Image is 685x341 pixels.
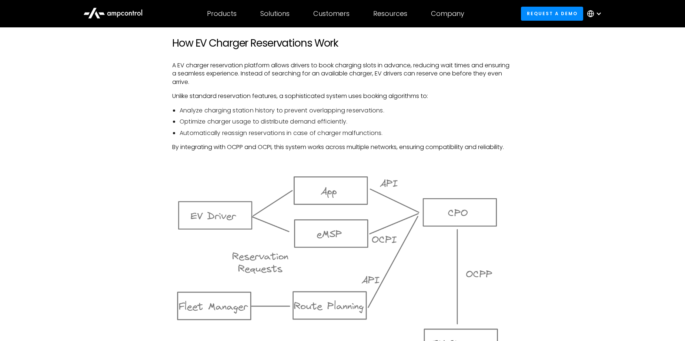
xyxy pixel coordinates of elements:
div: Resources [373,10,407,18]
li: Analyze charging station history to prevent overlapping reservations. [180,107,513,115]
div: Products [207,10,237,18]
div: Company [431,10,464,18]
li: Automatically reassign reservations in case of charger malfunctions. [180,129,513,137]
div: Customers [313,10,350,18]
p: Unlike standard reservation features, a sophisticated system uses booking algorithms to: [172,92,513,100]
div: Solutions [260,10,290,18]
p: A EV charger reservation platform allows drivers to book charging slots in advance, reducing wait... [172,61,513,86]
li: Optimize charger usage to distribute demand efficiently. [180,118,513,126]
h2: How EV Charger Reservations Work [172,37,513,50]
p: By integrating with OCPP and OCPI, this system works across multiple networks, ensuring compatibi... [172,143,513,151]
a: Request a demo [521,7,583,20]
